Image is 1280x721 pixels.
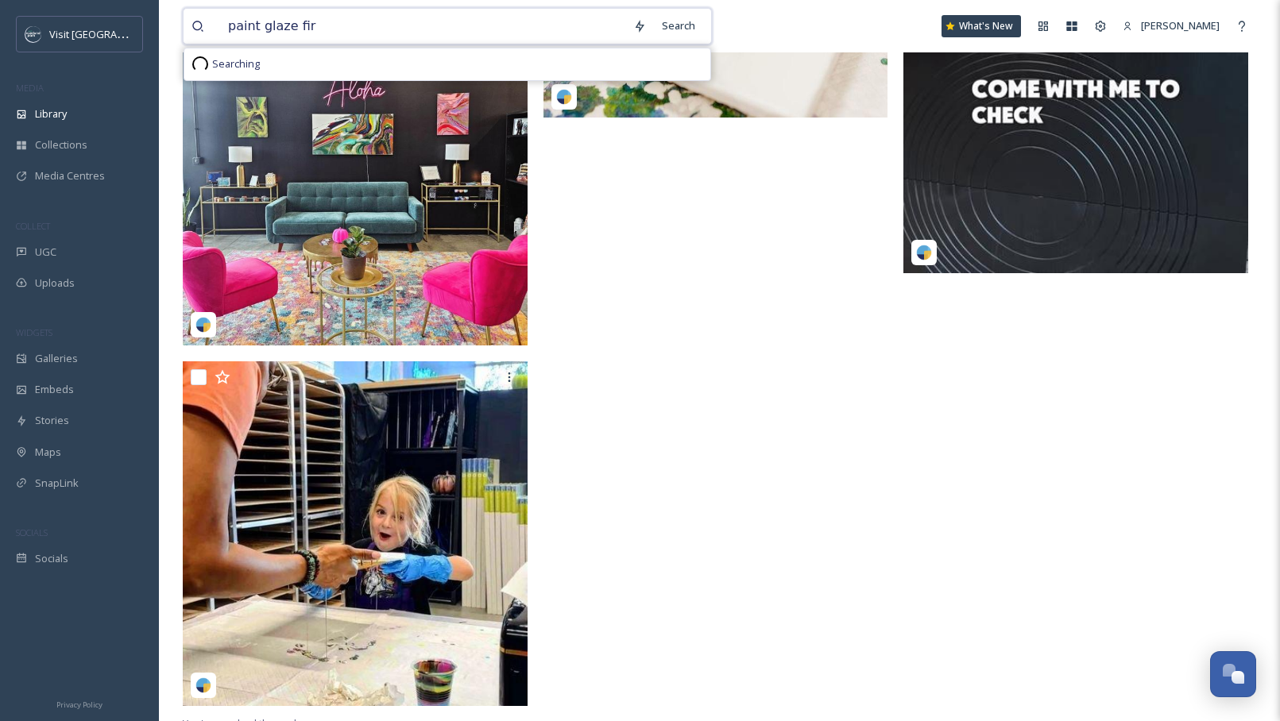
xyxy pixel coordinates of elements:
[1141,18,1220,33] span: [PERSON_NAME]
[16,220,50,232] span: COLLECT
[942,15,1021,37] a: What's New
[556,89,572,105] img: snapsea-logo.png
[1115,10,1228,41] a: [PERSON_NAME]
[16,326,52,338] span: WIDGETS
[35,445,61,460] span: Maps
[16,82,44,94] span: MEDIA
[56,694,102,713] a: Privacy Policy
[195,677,211,693] img: snapsea-logo.png
[16,526,48,538] span: SOCIALS
[1210,651,1256,697] button: Open Chat
[183,1,528,345] img: 753ed185-5ded-1dd1-6282-b2a46aa06e50.jpg
[35,382,74,397] span: Embeds
[35,106,67,121] span: Library
[212,56,260,71] span: Searching
[35,168,105,183] span: Media Centres
[35,276,75,291] span: Uploads
[35,245,56,260] span: UGC
[35,551,68,566] span: Socials
[56,700,102,710] span: Privacy Policy
[220,9,625,44] input: Search your library
[195,317,211,333] img: snapsea-logo.png
[35,137,87,152] span: Collections
[35,476,79,491] span: SnapLink
[49,26,172,41] span: Visit [GEOGRAPHIC_DATA]
[25,26,41,42] img: c3es6xdrejuflcaqpovn.png
[35,413,69,428] span: Stories
[183,361,528,706] img: 586f4763-b635-4d7f-00e7-63f2e2cc4710.jpg
[916,245,932,260] img: snapsea-logo.png
[35,351,78,366] span: Galleries
[654,10,703,41] div: Search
